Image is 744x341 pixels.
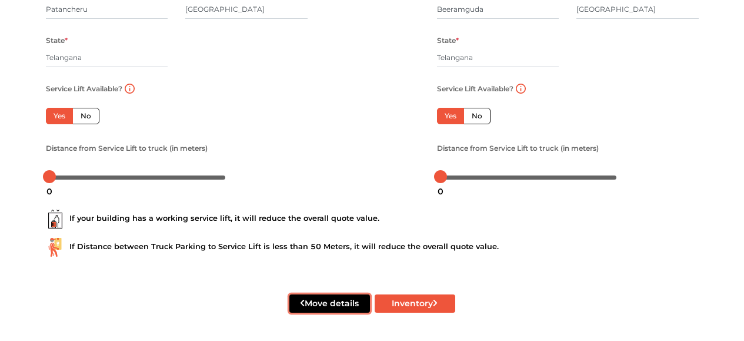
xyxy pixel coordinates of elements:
[46,210,699,229] div: If your building has a working service lift, it will reduce the overall quote value.
[46,238,65,257] img: ...
[72,108,99,124] label: No
[289,294,370,313] button: Move details
[46,210,65,229] img: ...
[437,141,599,156] label: Distance from Service Lift to truck (in meters)
[46,238,699,257] div: If Distance between Truck Parking to Service Lift is less than 50 Meters, it will reduce the over...
[437,108,464,124] label: Yes
[433,181,448,201] div: 0
[46,81,122,97] label: Service Lift Available?
[46,33,68,48] label: State
[437,81,513,97] label: Service Lift Available?
[46,108,73,124] label: Yes
[42,181,57,201] div: 0
[46,141,208,156] label: Distance from Service Lift to truck (in meters)
[375,294,455,313] button: Inventory
[437,33,459,48] label: State
[463,108,491,124] label: No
